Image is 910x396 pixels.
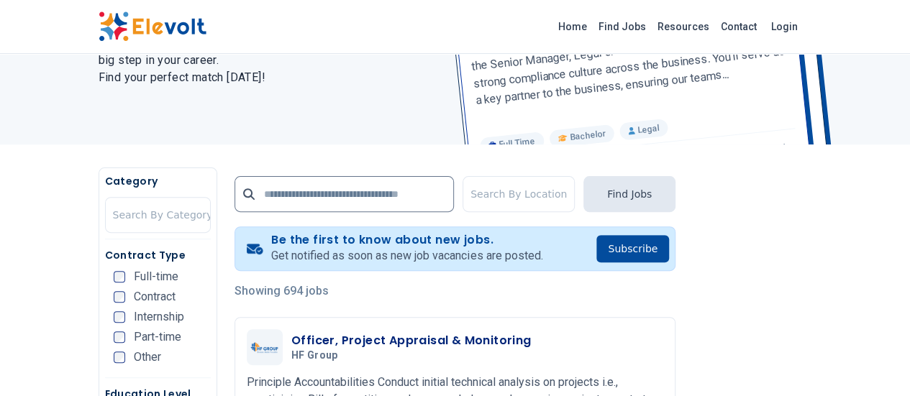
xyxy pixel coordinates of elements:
span: HF Group [291,349,338,362]
h2: Explore exciting roles with leading companies and take the next big step in your career. Find you... [99,34,438,86]
h5: Category [105,174,211,188]
p: Showing 694 jobs [235,282,675,300]
iframe: Chat Widget [838,327,910,396]
h5: Contract Type [105,248,211,262]
input: Contract [114,291,125,303]
a: Contact [715,15,763,38]
h3: Officer, Project Appraisal & Monitoring [291,332,532,349]
a: Resources [652,15,715,38]
span: Other [134,351,161,363]
input: Full-time [114,271,125,282]
a: Home [552,15,593,38]
a: Login [763,12,806,41]
input: Part-time [114,331,125,343]
a: Find Jobs [593,15,652,38]
span: Internship [134,311,184,323]
span: Part-time [134,331,181,343]
p: Get notified as soon as new job vacancies are posted. [271,247,542,264]
img: Elevolt [99,11,206,42]
span: Contract [134,291,176,303]
button: Find Jobs [583,176,675,212]
h4: Be the first to know about new jobs. [271,233,542,247]
input: Other [114,351,125,363]
img: HF Group [250,342,279,353]
span: Full-time [134,271,178,282]
input: Internship [114,311,125,323]
button: Subscribe [596,235,669,262]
